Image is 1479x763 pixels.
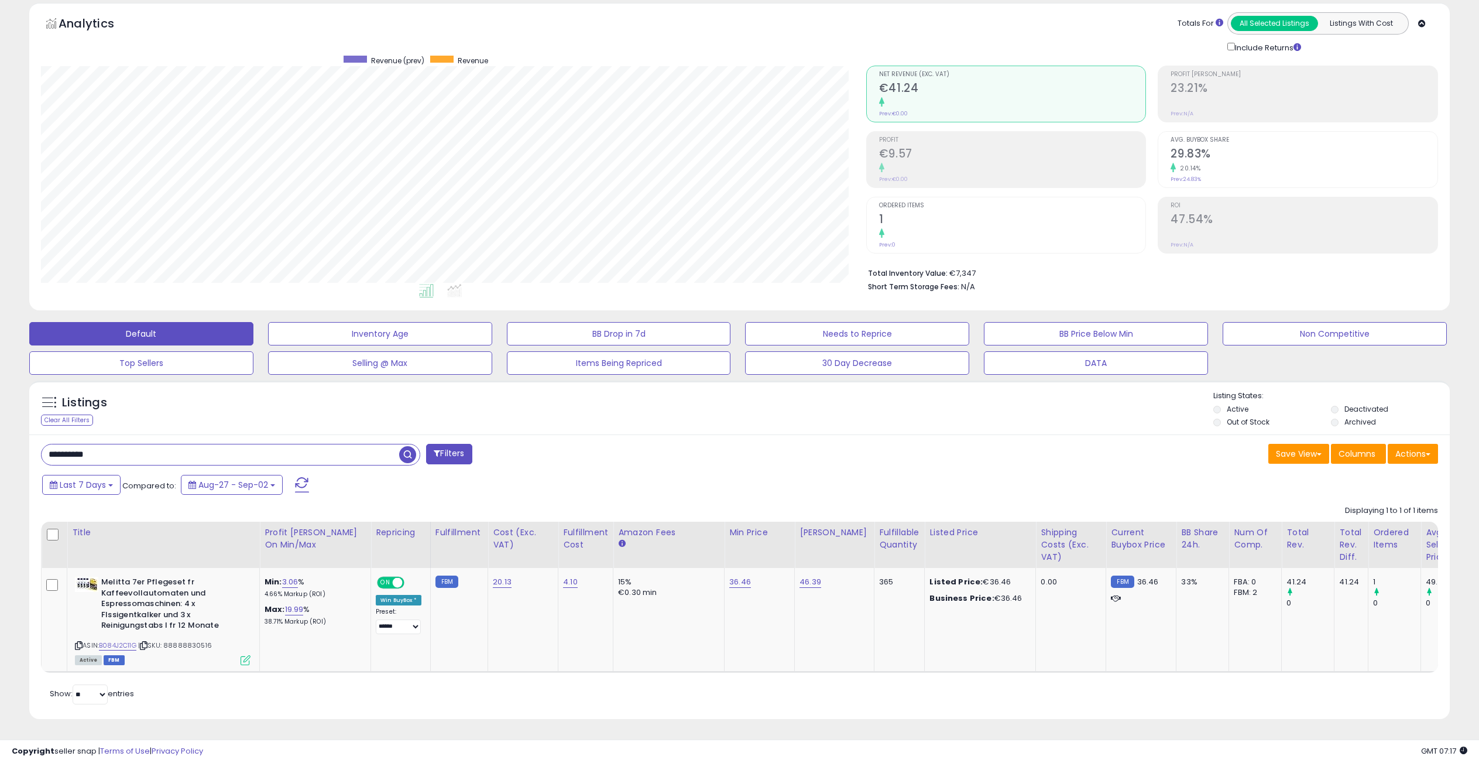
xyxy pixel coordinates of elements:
[426,444,472,464] button: Filters
[1344,404,1388,414] label: Deactivated
[507,322,731,345] button: BB Drop in 7d
[745,322,969,345] button: Needs to Reprice
[265,526,366,551] div: Profit [PERSON_NAME] on Min/Max
[729,526,790,539] div: Min Price
[1181,526,1224,551] div: BB Share 24h.
[1345,505,1438,516] div: Displaying 1 to 1 of 1 items
[1339,526,1363,563] div: Total Rev. Diff.
[265,577,362,598] div: %
[1171,203,1437,209] span: ROI
[879,213,1146,228] h2: 1
[152,745,203,757] a: Privacy Policy
[929,593,994,604] b: Business Price:
[879,110,908,117] small: Prev: €0.00
[1286,598,1334,608] div: 0
[376,595,421,605] div: Win BuyBox *
[12,745,54,757] strong: Copyright
[29,322,253,345] button: Default
[75,577,98,592] img: 412fCfqDO8L._SL40_.jpg
[50,688,134,699] span: Show: entries
[99,641,136,651] a: B084J2C11G
[1171,110,1193,117] small: Prev: N/A
[929,593,1027,604] div: €36.46
[260,522,371,568] th: The percentage added to the cost of goods (COGS) that forms the calculator for Min & Max prices.
[1178,18,1223,29] div: Totals For
[563,526,608,551] div: Fulfillment Cost
[1331,444,1386,464] button: Columns
[493,576,512,588] a: 20.13
[1041,577,1097,587] div: 0.00
[1344,417,1376,427] label: Archived
[268,322,492,345] button: Inventory Age
[1234,587,1272,598] div: FBM: 2
[1317,16,1405,31] button: Listings With Cost
[265,604,362,626] div: %
[1286,526,1329,551] div: Total Rev.
[1137,576,1159,587] span: 36.46
[1421,745,1467,757] span: 2025-09-10 07:17 GMT
[1181,577,1220,587] div: 33%
[1234,526,1276,551] div: Num of Comp.
[1339,577,1359,587] div: 41.24
[435,526,483,539] div: Fulfillment
[929,577,1027,587] div: €36.46
[799,526,869,539] div: [PERSON_NAME]
[181,475,283,495] button: Aug-27 - Sep-02
[1223,322,1447,345] button: Non Competitive
[285,604,304,615] a: 19.99
[868,268,948,278] b: Total Inventory Value:
[1041,526,1101,563] div: Shipping Costs (Exc. VAT)
[984,322,1208,345] button: BB Price Below Min
[42,475,121,495] button: Last 7 Days
[493,526,553,551] div: Cost (Exc. VAT)
[879,241,895,248] small: Prev: 0
[879,71,1146,78] span: Net Revenue (Exc. VAT)
[879,203,1146,209] span: Ordered Items
[1219,40,1315,54] div: Include Returns
[75,577,250,663] div: ASIN:
[1268,444,1329,464] button: Save View
[879,81,1146,97] h2: €41.24
[868,265,1429,279] li: €7,347
[745,351,969,375] button: 30 Day Decrease
[868,282,959,292] b: Short Term Storage Fees:
[879,577,915,587] div: 365
[729,576,751,588] a: 36.46
[879,137,1146,143] span: Profit
[60,479,106,491] span: Last 7 Days
[378,578,393,588] span: ON
[618,587,715,598] div: €0.30 min
[72,526,255,539] div: Title
[101,577,243,634] b: Melitta 7er Pflegeset fr Kaffeevollautomaten und Espressomaschinen: 4 x Flssigentkalker und 3 x R...
[1373,598,1420,608] div: 0
[1231,16,1318,31] button: All Selected Listings
[59,15,137,35] h5: Analytics
[618,577,715,587] div: 15%
[1286,577,1334,587] div: 41.24
[458,56,488,66] span: Revenue
[1111,526,1171,551] div: Current Buybox Price
[268,351,492,375] button: Selling @ Max
[929,576,983,587] b: Listed Price:
[1234,577,1272,587] div: FBA: 0
[1426,598,1473,608] div: 0
[282,576,298,588] a: 3.06
[984,351,1208,375] button: DATA
[1227,417,1269,427] label: Out of Stock
[376,526,425,539] div: Repricing
[1171,71,1437,78] span: Profit [PERSON_NAME]
[1388,444,1438,464] button: Actions
[1171,213,1437,228] h2: 47.54%
[29,351,253,375] button: Top Sellers
[961,281,975,292] span: N/A
[1171,137,1437,143] span: Avg. Buybox Share
[1339,448,1375,460] span: Columns
[265,576,282,587] b: Min:
[1373,577,1420,587] div: 1
[75,655,102,665] span: All listings currently available for purchase on Amazon
[507,351,731,375] button: Items Being Repriced
[879,526,919,551] div: Fulfillable Quantity
[929,526,1031,539] div: Listed Price
[1171,176,1201,183] small: Prev: 24.83%
[62,395,107,411] h5: Listings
